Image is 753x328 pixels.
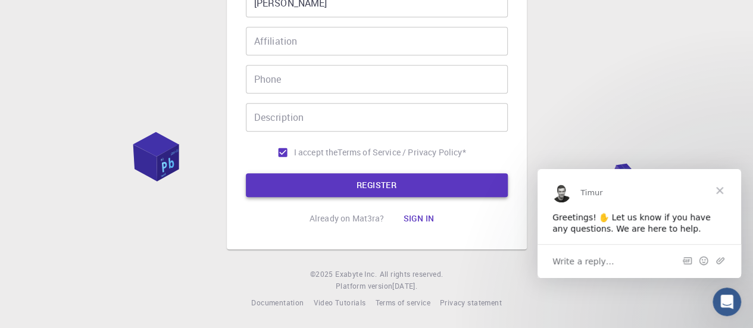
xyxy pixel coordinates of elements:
span: Exabyte Inc. [335,269,377,279]
a: Privacy statement [440,297,502,309]
a: Video Tutorials [313,297,365,309]
span: Documentation [251,298,304,307]
a: Terms of service [375,297,430,309]
a: Documentation [251,297,304,309]
a: Terms of Service / Privacy Policy* [338,146,465,158]
iframe: Intercom live chat message [538,169,741,278]
span: © 2025 [310,268,335,280]
p: Terms of Service / Privacy Policy * [338,146,465,158]
span: I accept the [294,146,338,158]
p: Already on Mat3ra? [310,213,385,224]
span: Terms of service [375,298,430,307]
a: Exabyte Inc. [335,268,377,280]
span: All rights reserved. [379,268,443,280]
span: [DATE] . [392,281,417,290]
iframe: Intercom live chat [713,288,741,316]
span: Video Tutorials [313,298,365,307]
a: [DATE]. [392,280,417,292]
button: Sign in [393,207,443,230]
span: Privacy statement [440,298,502,307]
button: REGISTER [246,173,508,197]
span: Platform version [336,280,392,292]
